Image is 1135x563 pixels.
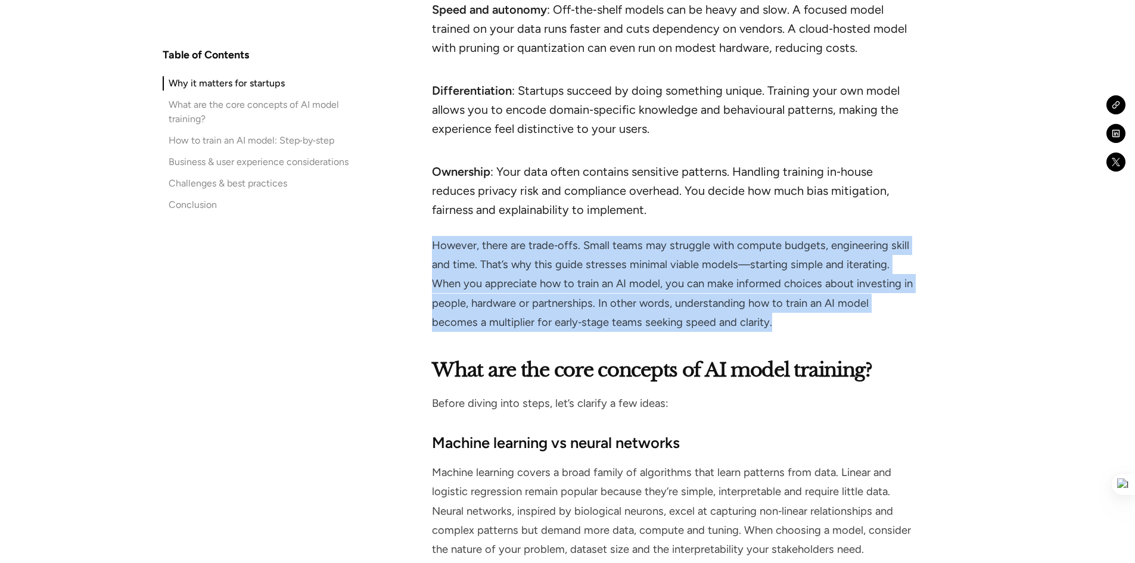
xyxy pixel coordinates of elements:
a: Business & user experience considerations [163,155,351,169]
strong: Ownership [432,164,490,179]
strong: Machine learning vs neural networks [432,434,680,452]
li: : Your data often contains sensitive patterns. Handling training in‑house reduces privacy risk an... [432,162,917,219]
a: Conclusion [163,198,351,212]
div: What are the core concepts of AI model training? [169,98,351,126]
h4: Table of Contents [163,48,249,62]
div: Challenges & best practices [169,176,287,191]
div: Conclusion [169,198,217,212]
strong: What are the core concepts of AI model training? [432,358,872,382]
p: Before diving into steps, let’s clarify a few ideas: [432,394,917,413]
a: How to train an AI model: Step‑by‑step [163,133,351,148]
div: How to train an AI model: Step‑by‑step [169,133,335,148]
p: Machine learning covers a broad family of algorithms that learn patterns from data. Linear and lo... [432,463,917,559]
div: Why it matters for startups [169,76,285,91]
a: Challenges & best practices [163,176,351,191]
p: However, there are trade‑offs. Small teams may struggle with compute budgets, engineering skill a... [432,236,917,332]
strong: Speed and autonomy [432,2,547,17]
a: What are the core concepts of AI model training? [163,98,351,126]
div: Business & user experience considerations [169,155,349,169]
li: : Startups succeed by doing something unique. Training your own model allows you to encode domain... [432,81,917,157]
a: Why it matters for startups [163,76,351,91]
strong: Differentiation [432,83,512,98]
